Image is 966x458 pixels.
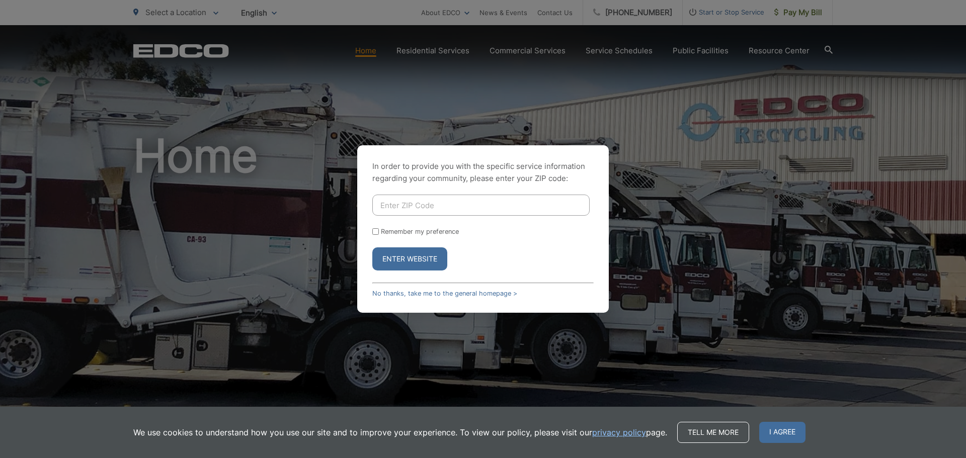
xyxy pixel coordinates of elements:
[759,422,806,443] span: I agree
[133,426,667,438] p: We use cookies to understand how you use our site and to improve your experience. To view our pol...
[372,160,594,185] p: In order to provide you with the specific service information regarding your community, please en...
[592,426,646,438] a: privacy policy
[372,247,447,270] button: Enter Website
[381,228,459,235] label: Remember my preference
[372,195,590,216] input: Enter ZIP Code
[677,422,749,443] a: Tell me more
[372,290,517,297] a: No thanks, take me to the general homepage >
